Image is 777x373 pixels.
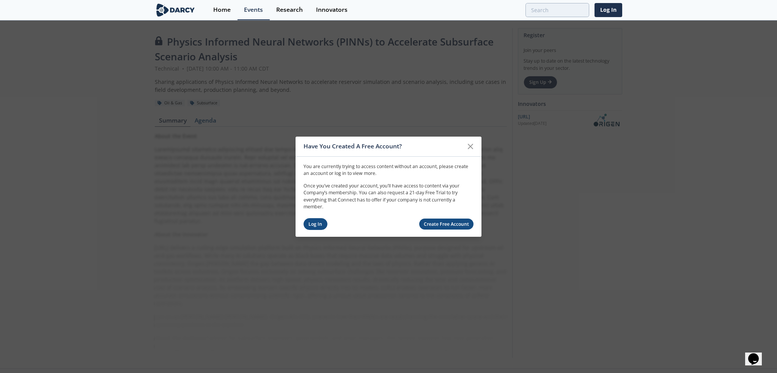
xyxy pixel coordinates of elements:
[276,7,303,13] div: Research
[213,7,231,13] div: Home
[419,219,474,230] a: Create Free Account
[316,7,348,13] div: Innovators
[244,7,263,13] div: Events
[304,163,473,177] p: You are currently trying to access content without an account, please create an account or log in...
[304,183,473,211] p: Once you’ve created your account, you’ll have access to content via your Company’s membership. Yo...
[155,3,196,17] img: logo-wide.svg
[304,218,327,230] a: Log In
[595,3,622,17] a: Log In
[745,343,769,365] iframe: chat widget
[304,139,463,154] div: Have You Created A Free Account?
[525,3,589,17] input: Advanced Search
